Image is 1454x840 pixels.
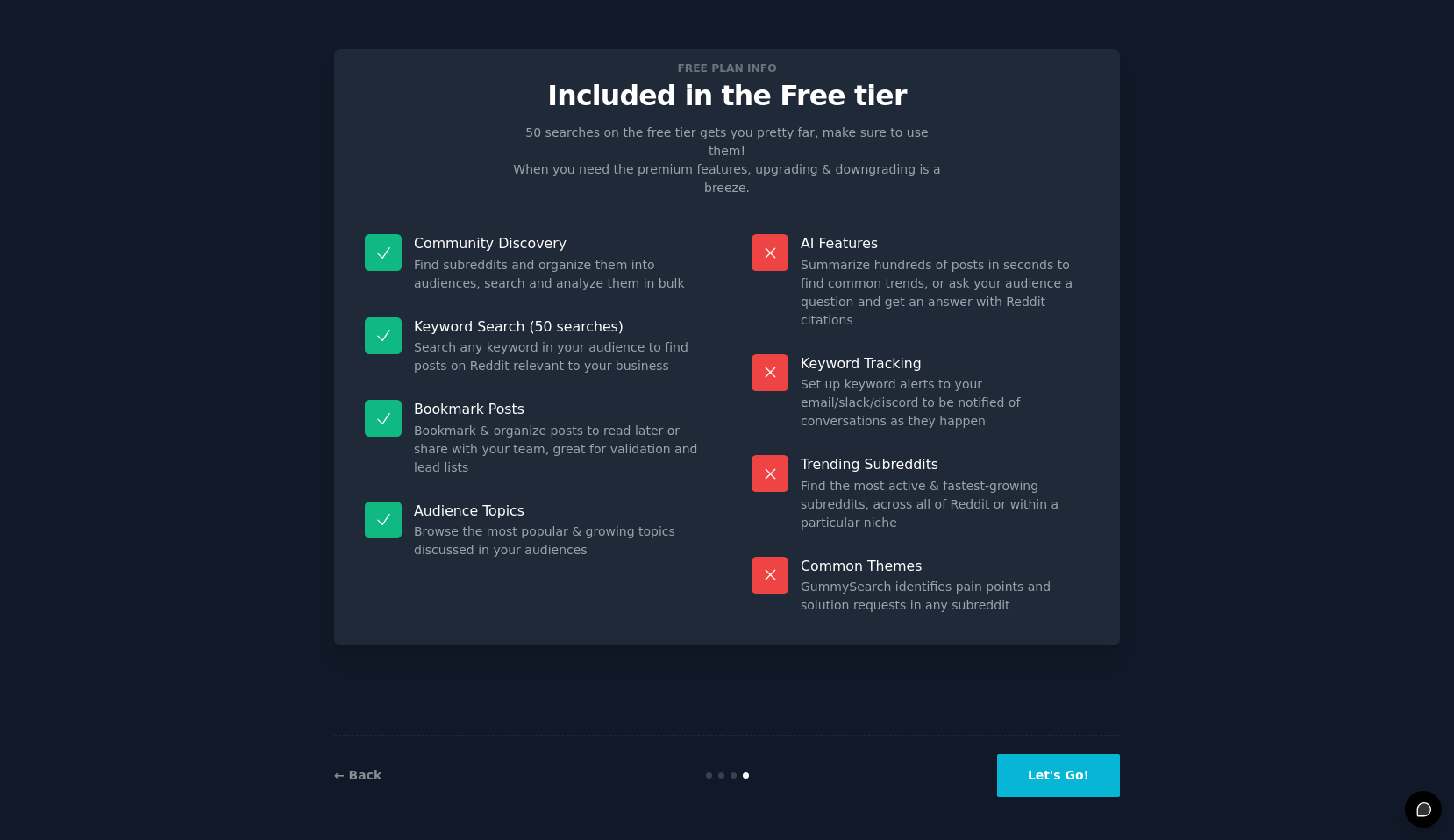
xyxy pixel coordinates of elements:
p: Included in the Free tier [353,81,1101,111]
dd: Bookmark & organize posts to read later or share with your team, great for validation and lead lists [414,422,702,477]
dd: GummySearch identifies pain points and solution requests in any subreddit [801,578,1089,615]
dd: Set up keyword alerts to your email/slack/discord to be notified of conversations as they happen [801,375,1089,431]
dd: Find subreddits and organize them into audiences, search and analyze them in bulk [414,256,702,293]
p: Common Themes [801,557,1089,575]
dd: Find the most active & fastest-growing subreddits, across all of Reddit or within a particular niche [801,477,1089,532]
p: AI Features [801,234,1089,253]
p: Community Discovery [414,234,702,253]
p: Trending Subreddits [801,455,1089,473]
p: Keyword Search (50 searches) [414,317,702,336]
p: Audience Topics [414,502,702,520]
dd: Summarize hundreds of posts in seconds to find common trends, or ask your audience a question and... [801,256,1089,330]
dd: Browse the most popular & growing topics discussed in your audiences [414,523,702,559]
p: 50 searches on the free tier gets you pretty far, make sure to use them! When you need the premiu... [506,124,948,197]
dd: Search any keyword in your audience to find posts on Reddit relevant to your business [414,338,702,375]
p: Bookmark Posts [414,400,702,418]
p: Keyword Tracking [801,354,1089,373]
a: ← Back [334,768,381,782]
span: Free plan info [674,59,780,77]
button: Let's Go! [997,754,1120,797]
